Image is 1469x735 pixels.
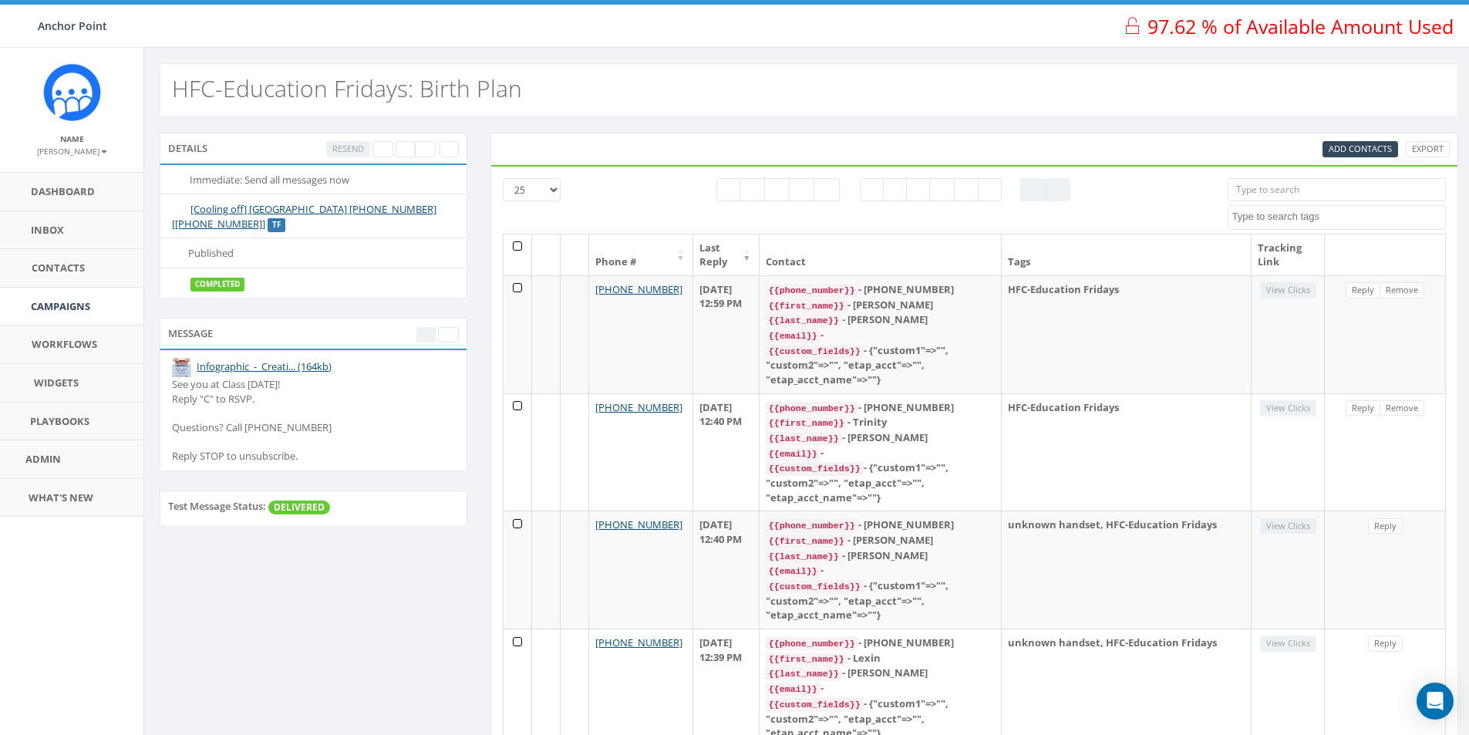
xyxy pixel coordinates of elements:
[766,462,864,476] code: {{custom_fields}}
[764,178,790,201] label: Delivered
[34,376,79,389] span: Widgets
[1228,178,1446,201] input: Type to search
[1002,234,1252,275] th: Tags
[402,143,409,154] span: Edit Campaign Title
[172,377,455,463] div: See you at Class [DATE]! Reply "C" to RSVP. Questions? Call [PHONE_NUMBER] Reply STOP to unsubscr...
[268,501,330,514] span: DELIVERED
[1329,143,1392,154] span: Add Contacts
[32,261,85,275] span: Contacts
[1417,683,1454,720] div: Open Intercom Messenger
[268,218,285,232] label: TF
[766,430,995,446] div: - [PERSON_NAME]
[766,282,995,298] div: - [PHONE_NUMBER]
[766,698,864,712] code: {{custom_fields}}
[766,299,847,313] code: {{first_name}}
[1252,234,1325,275] th: Tracking Link
[1346,400,1380,416] a: Reply
[766,666,995,681] div: - [PERSON_NAME]
[1380,282,1424,298] a: Remove
[766,312,995,328] div: - [PERSON_NAME]
[1322,141,1398,157] a: Add Contacts
[766,534,847,548] code: {{first_name}}
[43,63,101,121] img: Rally_platform_Icon_1.png
[30,414,89,428] span: Playbooks
[1002,393,1252,511] td: HFC-Education Fridays
[38,19,107,33] span: Anchor Point
[1232,210,1445,224] textarea: Search
[446,143,453,154] span: View Campaign Delivery Statistics
[25,452,61,466] span: Admin
[444,329,453,340] span: Send Test Message
[766,345,864,359] code: {{custom_fields}}
[766,314,842,328] code: {{last_name}}
[1368,518,1403,534] a: Reply
[954,178,979,201] label: Link Clicked
[595,282,682,296] a: [PHONE_NUMBER]
[766,416,847,430] code: {{first_name}}
[766,328,995,343] div: -
[589,234,693,275] th: Phone #: activate to sort column ascending
[766,298,995,313] div: - [PERSON_NAME]
[766,400,995,416] div: - [PHONE_NUMBER]
[883,178,908,201] label: Negative
[160,238,467,268] li: Published
[595,518,682,531] a: [PHONE_NUMBER]
[766,548,995,564] div: - [PERSON_NAME]
[766,565,820,578] code: {{email}}
[1368,636,1403,652] a: Reply
[595,636,682,649] a: [PHONE_NUMBER]
[31,223,64,237] span: Inbox
[766,578,995,622] div: - {"custom1"=>"", "custom2"=>"", "etap_acct"=>"", "etap_acct_name"=>""}
[766,519,858,533] code: {{phone_number}}
[1406,141,1450,157] a: Export
[172,175,190,185] i: Immediate: Send all messages now
[60,133,84,144] small: Name
[760,234,1002,275] th: Contact
[197,359,332,373] a: Infographic_-_Creati... (164kb)
[766,446,995,461] div: -
[766,402,858,416] code: {{phone_number}}
[766,447,820,461] code: {{email}}
[766,563,995,578] div: -
[172,76,522,101] h2: HFC-Education Fridays: Birth Plan
[29,491,93,504] span: What's New
[160,318,467,349] div: Message
[1329,143,1392,154] span: CSV files only
[906,178,931,201] label: Neutral
[740,178,766,201] label: Sending
[716,178,741,201] label: Pending
[1147,13,1454,39] span: 97.62 % of Available Amount Used
[190,278,244,292] label: completed
[168,499,266,514] label: Test Message Status:
[766,667,842,681] code: {{last_name}}
[860,178,884,201] label: Positive
[789,178,815,201] label: Replied
[766,580,864,594] code: {{custom_fields}}
[766,637,858,651] code: {{phone_number}}
[766,343,995,387] div: - {"custom1"=>"", "custom2"=>"", "etap_acct"=>"", "etap_acct_name"=>""}
[814,178,840,201] label: Bounced
[160,165,467,195] li: Immediate: Send all messages now
[1002,275,1252,393] td: HFC-Education Fridays
[929,178,955,201] label: Mixed
[766,681,995,696] div: -
[32,337,97,351] span: Workflows
[766,636,995,651] div: - [PHONE_NUMBER]
[1002,511,1252,629] td: unknown handset, HFC-Education Fridays
[766,432,842,446] code: {{last_name}}
[31,299,90,313] span: Campaigns
[160,133,467,164] div: Details
[766,652,847,666] code: {{first_name}}
[693,393,760,511] td: [DATE] 12:40 PM
[421,143,430,154] span: Clone Campaign
[379,143,387,154] span: Archive Campaign
[978,178,1002,201] label: Removed
[693,275,760,393] td: [DATE] 12:59 PM
[766,651,995,666] div: - Lexin
[766,683,820,696] code: {{email}}
[172,248,188,258] i: Published
[766,284,858,298] code: {{phone_number}}
[766,329,820,343] code: {{email}}
[1346,282,1380,298] a: Reply
[31,184,95,198] span: Dashboard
